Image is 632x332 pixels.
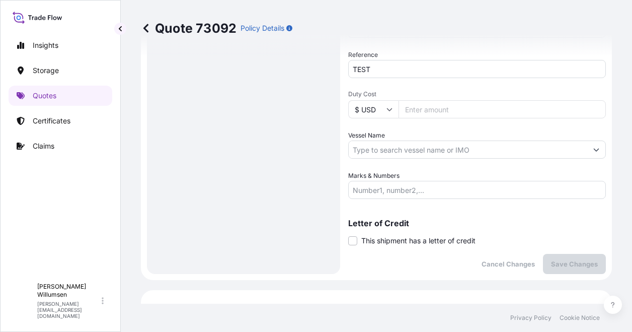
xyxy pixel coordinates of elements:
button: Show suggestions [587,141,605,159]
p: Certificates [33,116,70,126]
p: [PERSON_NAME][EMAIL_ADDRESS][DOMAIN_NAME] [37,301,100,319]
p: Cancel Changes [482,259,535,269]
label: Vessel Name [348,130,385,141]
a: Cookie Notice [560,314,600,322]
button: Save Changes [543,254,606,274]
span: Duty Cost [348,90,606,98]
a: Claims [9,136,112,156]
p: Quote 73092 [141,20,236,36]
input: Your internal reference [348,60,606,78]
input: Enter amount [399,100,606,118]
input: Type to search vessel name or IMO [349,141,587,159]
p: Insights [33,40,58,50]
button: Cancel Changes [473,254,543,274]
p: Policy Details [241,23,284,33]
span: This shipment has a letter of credit [361,236,476,246]
p: Save Changes [551,259,598,269]
p: [PERSON_NAME] Willumsen [37,283,100,299]
p: Claims [33,141,54,151]
a: Certificates [9,111,112,131]
a: Insights [9,35,112,55]
input: Number1, number2,... [348,181,606,199]
a: Privacy Policy [510,314,551,322]
span: R [20,296,26,306]
a: Quotes [9,86,112,106]
p: Storage [33,65,59,76]
label: Marks & Numbers [348,171,400,181]
p: Quotes [33,91,56,101]
a: Storage [9,60,112,81]
p: Letter of Credit [348,219,606,227]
